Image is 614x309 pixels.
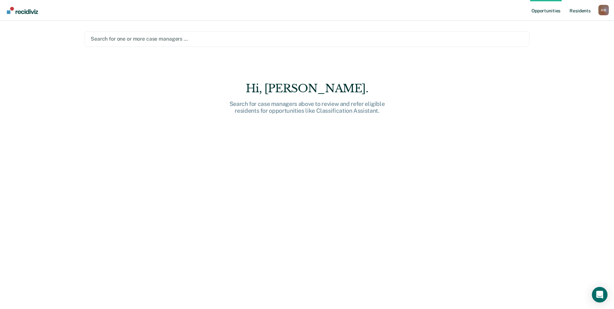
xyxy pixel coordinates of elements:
img: Recidiviz [7,7,38,14]
div: Search for case managers above to review and refer eligible residents for opportunities like Clas... [203,100,411,114]
button: Profile dropdown button [598,5,609,15]
div: Hi, [PERSON_NAME]. [203,82,411,95]
div: Open Intercom Messenger [592,287,607,303]
div: H B [598,5,609,15]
